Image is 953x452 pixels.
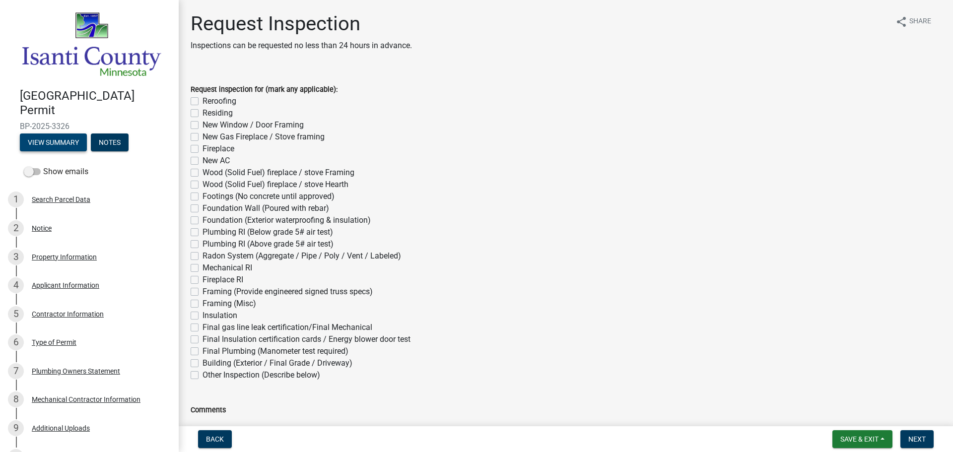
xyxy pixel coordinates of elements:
label: Mechanical RI [203,262,252,274]
label: Framing (Provide engineered signed truss specs) [203,286,373,298]
div: 3 [8,249,24,265]
button: Back [198,430,232,448]
label: Building (Exterior / Final Grade / Driveway) [203,357,352,369]
div: 1 [8,192,24,207]
label: Residing [203,107,233,119]
label: Fireplace [203,143,234,155]
div: Mechanical Contractor Information [32,396,140,403]
label: Wood (Solid Fuel) fireplace / stove Framing [203,167,354,179]
div: Search Parcel Data [32,196,90,203]
span: Next [908,435,926,443]
label: New Gas Fireplace / Stove framing [203,131,325,143]
div: Plumbing Owners Statement [32,368,120,375]
button: Notes [91,133,129,151]
label: Request inspection for (mark any applicable): [191,86,338,93]
button: shareShare [887,12,939,31]
label: Final Plumbing (Manometer test required) [203,345,348,357]
h4: [GEOGRAPHIC_DATA] Permit [20,89,171,118]
div: 7 [8,363,24,379]
label: Foundation (Exterior waterproofing & insulation) [203,214,371,226]
div: 5 [8,306,24,322]
div: Property Information [32,254,97,260]
label: Foundation Wall (Poured with rebar) [203,202,329,214]
label: Show emails [24,166,88,178]
label: Other Inspection (Describe below) [203,369,320,381]
label: Fireplace RI [203,274,243,286]
wm-modal-confirm: Summary [20,139,87,147]
div: Additional Uploads [32,425,90,432]
div: Notice [32,225,52,232]
label: New AC [203,155,230,167]
div: 2 [8,220,24,236]
div: 6 [8,334,24,350]
span: Back [206,435,224,443]
img: Isanti County, Minnesota [20,10,163,78]
label: Final gas line leak certification/Final Mechanical [203,322,372,333]
label: Plumbing RI (Below grade 5# air test) [203,226,333,238]
button: View Summary [20,133,87,151]
button: Save & Exit [832,430,892,448]
span: Save & Exit [840,435,879,443]
label: Reroofing [203,95,236,107]
label: Radon System (Aggregate / Pipe / Poly / Vent / Labeled) [203,250,401,262]
label: Footings (No concrete until approved) [203,191,335,202]
button: Next [900,430,934,448]
wm-modal-confirm: Notes [91,139,129,147]
h1: Request Inspection [191,12,412,36]
i: share [895,16,907,28]
div: 9 [8,420,24,436]
div: 4 [8,277,24,293]
div: 8 [8,391,24,407]
span: BP-2025-3326 [20,122,159,131]
label: Framing (Misc) [203,298,256,310]
label: Insulation [203,310,237,322]
label: New Window / Door Framing [203,119,304,131]
p: Inspections can be requested no less than 24 hours in advance. [191,40,412,52]
div: Contractor Information [32,311,104,318]
span: Share [909,16,931,28]
div: Applicant Information [32,282,99,289]
label: Comments [191,407,226,414]
label: Plumbing RI (Above grade 5# air test) [203,238,334,250]
label: Wood (Solid Fuel) fireplace / stove Hearth [203,179,348,191]
div: Type of Permit [32,339,76,346]
label: Final Insulation certification cards / Energy blower door test [203,333,410,345]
